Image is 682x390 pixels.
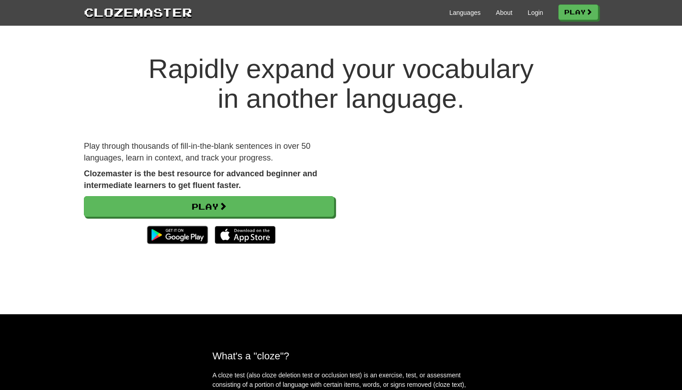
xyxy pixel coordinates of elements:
[528,8,543,17] a: Login
[84,141,334,164] p: Play through thousands of fill-in-the-blank sentences in over 50 languages, learn in context, and...
[558,5,598,20] a: Play
[84,196,334,217] a: Play
[212,350,470,362] h2: What's a "cloze"?
[84,4,192,20] a: Clozemaster
[215,226,276,244] img: Download_on_the_App_Store_Badge_US-UK_135x40-25178aeef6eb6b83b96f5f2d004eda3bffbb37122de64afbaef7...
[449,8,480,17] a: Languages
[84,169,317,190] strong: Clozemaster is the best resource for advanced beginner and intermediate learners to get fluent fa...
[143,221,212,248] img: Get it on Google Play
[496,8,512,17] a: About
